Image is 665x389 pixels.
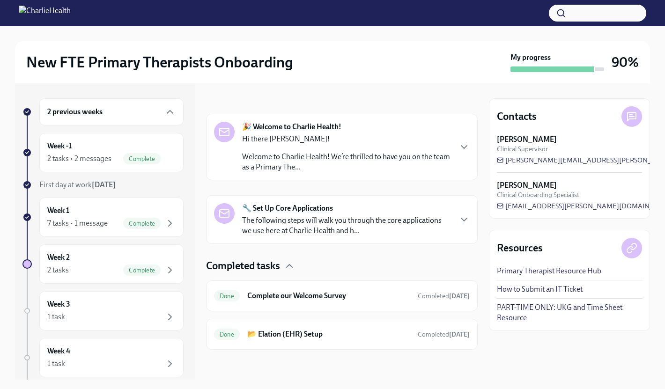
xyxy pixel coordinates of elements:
[39,180,116,189] span: First day at work
[214,331,240,338] span: Done
[22,291,184,330] a: Week 31 task
[497,180,557,191] strong: [PERSON_NAME]
[214,288,470,303] a: DoneComplete our Welcome SurveyCompleted[DATE]
[47,141,72,151] h6: Week -1
[47,218,108,228] div: 7 tasks • 1 message
[242,134,451,144] p: Hi there [PERSON_NAME]!
[47,346,70,356] h6: Week 4
[612,54,639,71] h3: 90%
[418,292,470,301] span: August 18th, 2025 11:26
[47,312,65,322] div: 1 task
[47,252,70,263] h6: Week 2
[214,293,240,300] span: Done
[247,329,410,339] h6: 📂 Elation (EHR) Setup
[47,265,69,275] div: 2 tasks
[510,52,551,63] strong: My progress
[206,259,478,273] div: Completed tasks
[418,330,470,339] span: August 18th, 2025 11:48
[497,191,579,199] span: Clinical Onboarding Specialist
[497,266,601,276] a: Primary Therapist Resource Hub
[497,134,557,145] strong: [PERSON_NAME]
[47,359,65,369] div: 1 task
[497,145,548,154] span: Clinical Supervisor
[418,330,470,338] span: Completed
[242,203,333,213] strong: 🔧 Set Up Core Applications
[123,267,161,274] span: Complete
[22,133,184,172] a: Week -12 tasks • 2 messagesComplete
[92,180,116,189] strong: [DATE]
[123,220,161,227] span: Complete
[123,155,161,162] span: Complete
[47,154,111,164] div: 2 tasks • 2 messages
[47,299,70,309] h6: Week 3
[497,110,537,124] h4: Contacts
[19,6,71,21] img: CharlieHealth
[22,338,184,377] a: Week 41 task
[39,98,184,125] div: 2 previous weeks
[242,122,341,132] strong: 🎉 Welcome to Charlie Health!
[497,284,583,294] a: How to Submit an IT Ticket
[247,291,410,301] h6: Complete our Welcome Survey
[206,259,280,273] h4: Completed tasks
[22,180,184,190] a: First day at work[DATE]
[242,215,451,236] p: The following steps will walk you through the core applications we use here at Charlie Health and...
[22,244,184,284] a: Week 22 tasksComplete
[47,206,69,216] h6: Week 1
[242,152,451,172] p: Welcome to Charlie Health! We’re thrilled to have you on the team as a Primary The...
[418,292,470,300] span: Completed
[214,327,470,342] a: Done📂 Elation (EHR) SetupCompleted[DATE]
[26,53,293,72] h2: New FTE Primary Therapists Onboarding
[497,302,642,323] a: PART-TIME ONLY: UKG and Time Sheet Resource
[449,292,470,300] strong: [DATE]
[449,330,470,338] strong: [DATE]
[22,198,184,237] a: Week 17 tasks • 1 messageComplete
[47,107,103,117] h6: 2 previous weeks
[497,241,543,255] h4: Resources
